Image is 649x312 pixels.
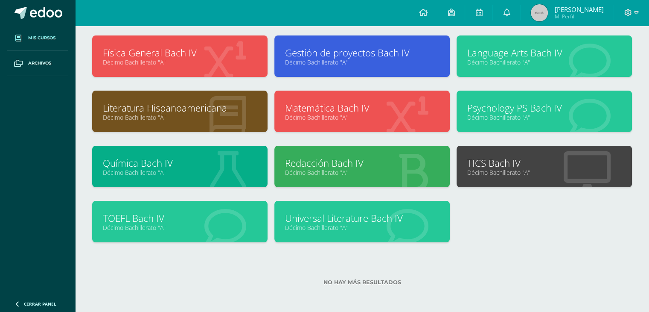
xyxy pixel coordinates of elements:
[103,113,257,121] a: Décimo Bachillerato "A"
[554,5,603,14] span: [PERSON_NAME]
[24,301,56,307] span: Cerrar panel
[103,58,257,66] a: Décimo Bachillerato "A"
[103,224,257,232] a: Décimo Bachillerato "A"
[103,46,257,59] a: Física General Bach IV
[7,26,68,51] a: Mis cursos
[103,156,257,170] a: Química Bach IV
[467,156,621,170] a: TICS Bach IV
[285,113,439,121] a: Décimo Bachillerato "A"
[103,212,257,225] a: TOEFL Bach IV
[531,4,548,21] img: 45x45
[285,58,439,66] a: Décimo Bachillerato "A"
[285,168,439,177] a: Décimo Bachillerato "A"
[467,58,621,66] a: Décimo Bachillerato "A"
[467,101,621,115] a: Psychology PS Bach IV
[285,156,439,170] a: Redacción Bach IV
[285,46,439,59] a: Gestión de proyectos Bach IV
[285,101,439,115] a: Matemática Bach IV
[467,46,621,59] a: Language Arts Bach IV
[467,113,621,121] a: Décimo Bachillerato "A"
[28,35,55,41] span: Mis cursos
[103,168,257,177] a: Décimo Bachillerato "A"
[467,168,621,177] a: Décimo Bachillerato "A"
[554,13,603,20] span: Mi Perfil
[285,224,439,232] a: Décimo Bachillerato "A"
[285,212,439,225] a: Universal Literature Bach IV
[103,101,257,115] a: Literatura Hispanoamericana
[28,60,51,67] span: Archivos
[92,279,632,286] label: No hay más resultados
[7,51,68,76] a: Archivos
